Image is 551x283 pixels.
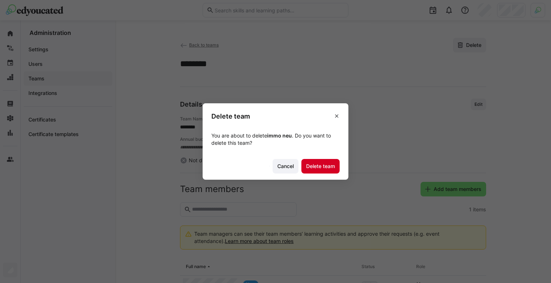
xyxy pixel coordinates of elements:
[211,112,250,120] h3: Delete team
[301,159,340,174] button: Delete team
[276,163,295,170] span: Cancel
[211,132,331,146] span: You are about to delete . Do you want to delete this team?
[267,132,292,139] strong: immo neu
[305,163,336,170] span: Delete team
[273,159,298,174] button: Cancel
